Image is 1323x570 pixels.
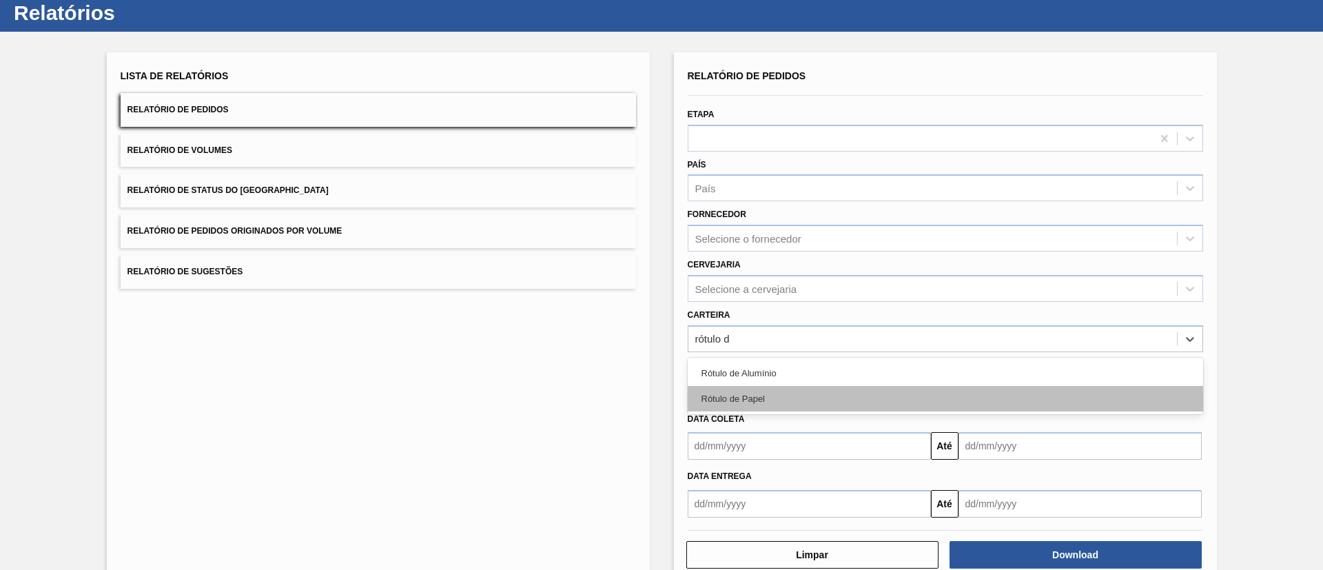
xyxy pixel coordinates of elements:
[14,5,258,21] h1: Relatórios
[695,283,797,294] div: Selecione a cervejaria
[121,214,636,248] button: Relatório de Pedidos Originados por Volume
[688,70,806,81] span: Relatório de Pedidos
[931,490,958,518] button: Até
[931,432,958,460] button: Até
[695,183,716,194] div: País
[127,105,229,114] span: Relatório de Pedidos
[688,414,745,424] span: Data coleta
[688,260,741,269] label: Cervejaria
[121,70,229,81] span: Lista de Relatórios
[127,267,243,276] span: Relatório de Sugestões
[688,360,1203,386] div: Rótulo de Alumínio
[688,210,746,219] label: Fornecedor
[688,490,931,518] input: dd/mm/yyyy
[127,185,329,195] span: Relatório de Status do [GEOGRAPHIC_DATA]
[688,471,752,481] span: Data entrega
[688,432,931,460] input: dd/mm/yyyy
[127,145,232,155] span: Relatório de Volumes
[695,233,801,245] div: Selecione o fornecedor
[958,432,1202,460] input: dd/mm/yyyy
[950,541,1202,569] button: Download
[121,93,636,127] button: Relatório de Pedidos
[121,255,636,289] button: Relatório de Sugestões
[688,110,715,119] label: Etapa
[688,160,706,170] label: País
[121,134,636,167] button: Relatório de Volumes
[958,490,1202,518] input: dd/mm/yyyy
[688,310,730,320] label: Carteira
[686,541,939,569] button: Limpar
[688,386,1203,411] div: Rótulo de Papel
[121,174,636,207] button: Relatório de Status do [GEOGRAPHIC_DATA]
[127,226,342,236] span: Relatório de Pedidos Originados por Volume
